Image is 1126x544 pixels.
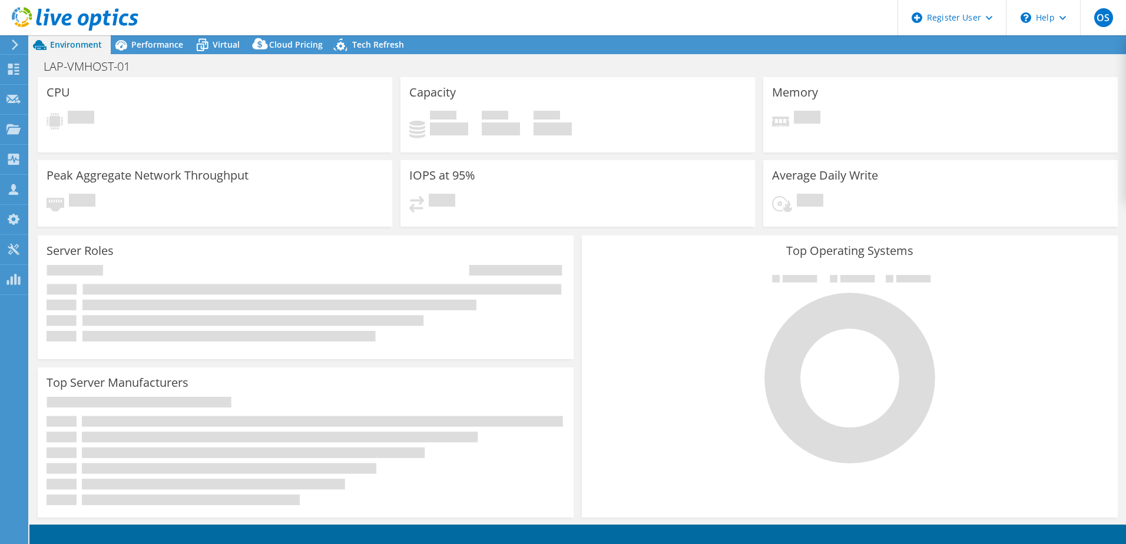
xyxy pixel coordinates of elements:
h1: LAP-VMHOST-01 [38,60,148,73]
span: Performance [131,39,183,50]
svg: \n [1021,12,1031,23]
span: Cloud Pricing [269,39,323,50]
h3: Top Server Manufacturers [47,376,188,389]
span: OS [1094,8,1113,27]
h4: 0 GiB [482,122,520,135]
h3: CPU [47,86,70,99]
span: Pending [68,111,94,127]
span: Total [534,111,560,122]
h3: Top Operating Systems [591,244,1109,257]
h3: Capacity [409,86,456,99]
h4: 0 GiB [534,122,572,135]
span: Used [430,111,456,122]
h3: IOPS at 95% [409,169,475,182]
span: Tech Refresh [352,39,404,50]
span: Free [482,111,508,122]
span: Pending [69,194,95,210]
h3: Memory [772,86,818,99]
span: Environment [50,39,102,50]
h3: Server Roles [47,244,114,257]
span: Pending [794,111,820,127]
span: Pending [429,194,455,210]
span: Pending [797,194,823,210]
h3: Peak Aggregate Network Throughput [47,169,249,182]
span: Virtual [213,39,240,50]
h3: Average Daily Write [772,169,878,182]
h4: 0 GiB [430,122,468,135]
